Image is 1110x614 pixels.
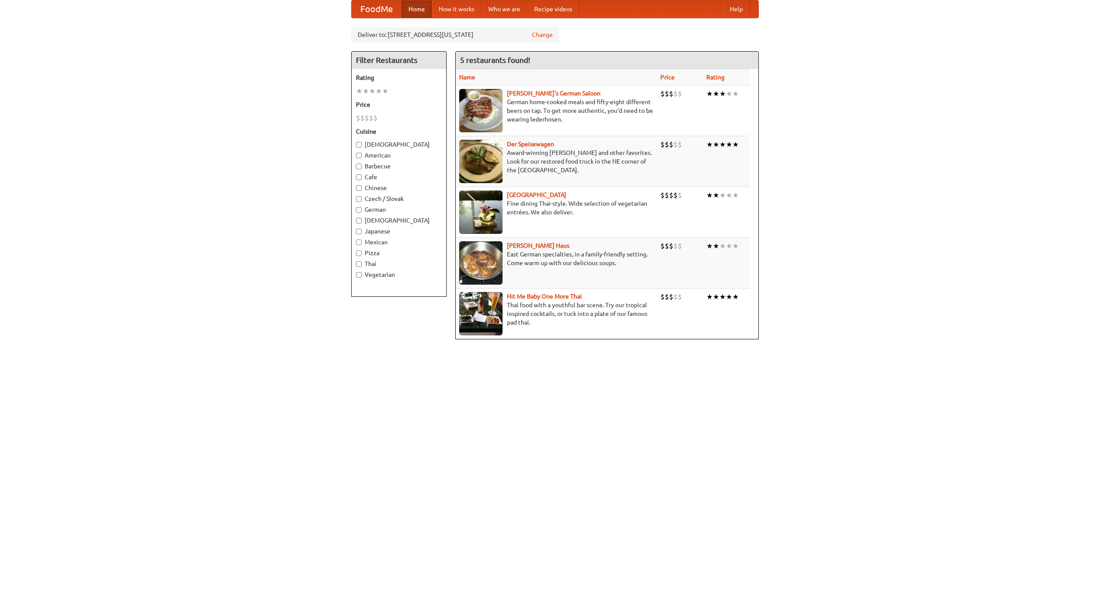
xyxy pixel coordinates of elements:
img: kohlhaus.jpg [459,241,503,285]
li: ★ [706,241,713,251]
input: Japanese [356,229,362,234]
li: $ [665,292,669,302]
input: [DEMOGRAPHIC_DATA] [356,142,362,148]
p: German home-cooked meals and fifty-eight different beers on tap. To get more authentic, you'd nee... [459,98,653,124]
input: German [356,207,362,213]
li: $ [678,140,682,149]
li: $ [669,190,673,200]
li: ★ [356,86,362,96]
li: $ [678,190,682,200]
li: $ [660,89,665,99]
li: $ [665,140,669,149]
a: Price [660,74,675,81]
li: ★ [732,140,739,149]
li: ★ [732,292,739,302]
h4: Filter Restaurants [352,52,446,69]
li: $ [669,89,673,99]
a: Recipe videos [527,0,579,18]
h5: Rating [356,73,442,82]
input: Czech / Slovak [356,196,362,202]
input: Mexican [356,240,362,245]
li: ★ [719,140,726,149]
li: ★ [726,292,732,302]
input: Barbecue [356,164,362,169]
li: $ [678,292,682,302]
label: Pizza [356,249,442,257]
a: [GEOGRAPHIC_DATA] [507,191,566,198]
a: Change [532,30,553,39]
li: $ [369,113,373,123]
li: $ [660,241,665,251]
li: ★ [726,241,732,251]
li: ★ [726,89,732,99]
input: [DEMOGRAPHIC_DATA] [356,218,362,223]
li: ★ [375,86,382,96]
h5: Price [356,100,442,109]
p: East German specialties, in a family-friendly setting. Come warm up with our delicious soups. [459,250,653,267]
ng-pluralize: 5 restaurants found! [460,56,530,64]
li: $ [365,113,369,123]
label: American [356,151,442,160]
li: $ [360,113,365,123]
input: Vegetarian [356,272,362,278]
li: $ [678,241,682,251]
li: ★ [713,89,719,99]
li: $ [673,190,678,200]
li: ★ [719,190,726,200]
li: $ [673,89,678,99]
li: ★ [706,292,713,302]
li: ★ [713,292,719,302]
label: Thai [356,259,442,268]
li: $ [669,292,673,302]
label: Mexican [356,238,442,246]
a: How it works [432,0,481,18]
a: Rating [706,74,725,81]
li: ★ [713,241,719,251]
li: ★ [726,140,732,149]
li: $ [660,140,665,149]
a: Der Speisewagen [507,141,554,148]
li: $ [673,241,678,251]
li: $ [673,292,678,302]
li: $ [660,190,665,200]
li: ★ [732,241,739,251]
b: [PERSON_NAME]'s German Saloon [507,90,601,97]
li: $ [669,241,673,251]
input: American [356,153,362,158]
a: Help [723,0,750,18]
a: [PERSON_NAME] Haus [507,242,569,249]
img: satay.jpg [459,190,503,234]
label: Vegetarian [356,270,442,279]
p: Award-winning [PERSON_NAME] and other favorites. Look for our restored food truck in the NE corne... [459,148,653,174]
p: Thai food with a youthful bar scene. Try our tropical inspired cocktails, or tuck into a plate of... [459,301,653,327]
p: Fine dining Thai-style. Wide selection of vegetarian entrées. We also deliver. [459,199,653,217]
li: $ [665,89,669,99]
li: $ [678,89,682,99]
li: ★ [719,89,726,99]
a: Hit Me Baby One More Thai [507,293,582,300]
input: Thai [356,261,362,267]
label: Cafe [356,173,442,181]
li: ★ [382,86,388,96]
input: Cafe [356,174,362,180]
li: $ [660,292,665,302]
li: ★ [719,292,726,302]
div: Deliver to: [STREET_ADDRESS][US_STATE] [351,27,559,43]
li: ★ [732,89,739,99]
a: FoodMe [352,0,402,18]
input: Chinese [356,185,362,191]
li: $ [356,113,360,123]
img: esthers.jpg [459,89,503,132]
li: ★ [713,190,719,200]
li: $ [665,241,669,251]
label: [DEMOGRAPHIC_DATA] [356,140,442,149]
li: ★ [713,140,719,149]
li: $ [669,140,673,149]
li: ★ [706,89,713,99]
label: Barbecue [356,162,442,171]
label: [DEMOGRAPHIC_DATA] [356,216,442,225]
